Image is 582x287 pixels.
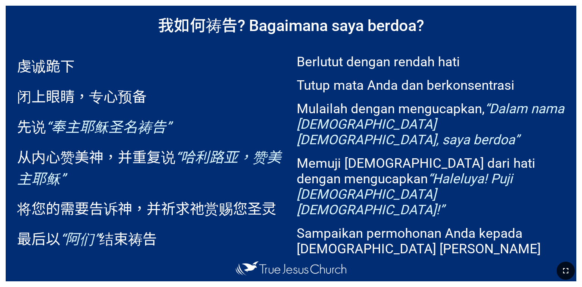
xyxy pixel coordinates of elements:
em: “哈利路亚，赞美主耶稣” [17,149,281,187]
p: 最后以 结束祷告 [17,228,285,249]
p: 将您的需要告诉神，并祈求祂赏赐您圣灵 [17,197,285,219]
em: “Dalam nama [DEMOGRAPHIC_DATA] [DEMOGRAPHIC_DATA], saya berdoa” [297,101,564,148]
em: “阿们” [60,231,99,248]
p: Berlutut dengan rendah hati [297,54,565,70]
p: 先说 [17,115,285,137]
em: “Haleluya! Puji [DEMOGRAPHIC_DATA] [DEMOGRAPHIC_DATA]!” [297,171,513,218]
p: Mulailah dengan mengucapkan, [297,101,565,148]
em: “奉主耶稣圣名祷告” [46,119,171,136]
p: 闭上眼睛，专心预备 [17,85,285,107]
p: 虔诚跪下 [17,55,285,76]
h1: 我如何祷告? Bagaimana saya berdoa? [6,6,576,44]
p: Tutup mata Anda dan berkonsentrasi [297,78,565,93]
p: Memuji [DEMOGRAPHIC_DATA] dari hati dengan mengucapkan [297,156,565,218]
p: 从内心赞美神，并重复说 [17,146,285,189]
